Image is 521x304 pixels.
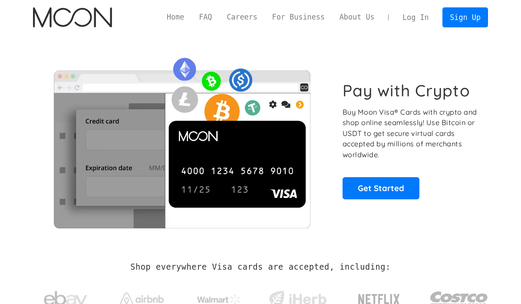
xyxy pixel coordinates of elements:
a: Home [159,12,191,23]
a: About Us [332,12,382,23]
p: Buy Moon Visa® Cards with crypto and shop online seamlessly! Use Bitcoin or USDT to get secure vi... [343,107,478,160]
a: FAQ [191,12,219,23]
a: Careers [219,12,264,23]
img: Moon Cards let you spend your crypto anywhere Visa is accepted. [33,52,330,228]
h1: Pay with Crypto [343,81,470,100]
img: Moon Logo [33,7,112,27]
h2: Shop everywhere Visa cards are accepted, including: [130,262,390,272]
a: Log In [395,8,436,27]
a: home [33,7,112,27]
a: Sign Up [442,7,488,27]
a: For Business [265,12,332,23]
a: Get Started [343,177,419,199]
